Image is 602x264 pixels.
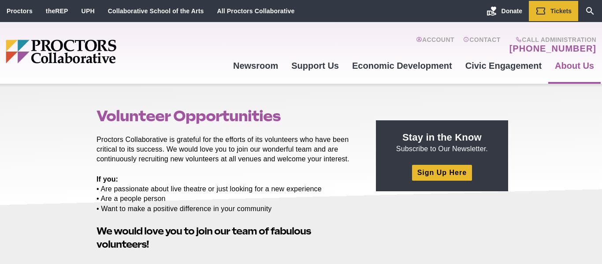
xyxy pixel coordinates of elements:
a: Economic Development [346,54,459,78]
a: About Us [548,54,601,78]
span: Donate [502,7,522,15]
span: Call Administration [507,36,596,43]
a: Search [578,1,602,21]
a: Support Us [285,54,346,78]
a: All Proctors Collaborative [217,7,294,15]
strong: Stay in the Know [402,132,482,143]
p: Subscribe to Our Newsletter. [386,131,498,154]
a: UPH [82,7,95,15]
h1: Volunteer Opportunities [97,108,356,124]
a: [PHONE_NUMBER] [509,43,596,54]
a: Donate [480,1,529,21]
strong: We would love you to join our team of fabulous volunteers [97,225,311,250]
p: • Are passionate about live theatre or just looking for a new experience • Are a people person • ... [97,175,356,213]
a: Newsroom [227,54,285,78]
p: Proctors Collaborative is grateful for the efforts of its volunteers who have been critical to it... [97,135,356,164]
h2: ! [97,224,356,252]
span: Tickets [550,7,572,15]
a: theREP [46,7,68,15]
a: Sign Up Here [412,165,472,180]
a: Collaborative School of the Arts [108,7,204,15]
a: Tickets [529,1,578,21]
strong: If you: [97,175,118,183]
a: Civic Engagement [459,54,548,78]
a: Proctors [7,7,33,15]
img: Proctors logo [6,40,184,63]
a: Contact [463,36,501,54]
a: Account [416,36,454,54]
